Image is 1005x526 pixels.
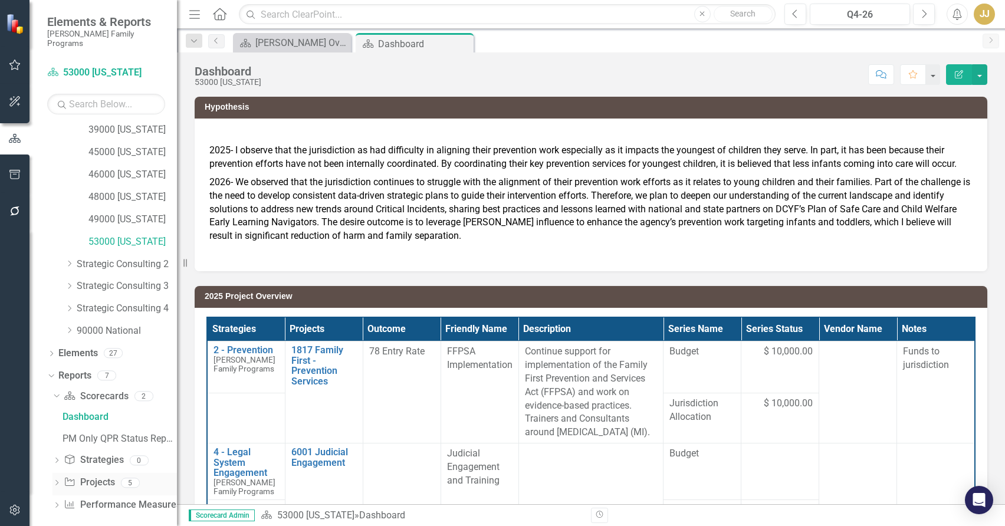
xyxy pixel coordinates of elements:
[77,258,177,271] a: Strategic Consulting 2
[378,37,471,51] div: Dashboard
[369,346,425,357] span: 78 Entry Rate
[214,355,275,373] span: [PERSON_NAME] Family Programs
[669,447,735,461] span: Budget
[88,213,177,226] a: 49000 [US_STATE]
[236,35,348,50] a: [PERSON_NAME] Overview
[77,280,177,293] a: Strategic Consulting 3
[207,341,285,393] td: Double-Click to Edit Right Click for Context Menu
[88,146,177,159] a: 45000 [US_STATE]
[741,341,819,393] td: Double-Click to Edit
[77,302,177,315] a: Strategic Consulting 4
[60,429,177,448] a: PM Only QPR Status Report
[209,173,973,243] p: 2026- We observed that the jurisdiction continues to struggle with the alignment of their prevent...
[60,407,177,426] a: Dashboard
[64,498,180,512] a: Performance Measures
[664,443,741,500] td: Double-Click to Edit
[205,292,981,301] h3: 2025 Project Overview
[277,509,354,521] a: 53000 [US_STATE]
[189,509,255,521] span: Scorecard Admin
[441,341,518,443] td: Double-Click to Edit
[261,509,582,522] div: »
[730,9,756,18] span: Search
[47,94,165,114] input: Search Below...
[741,393,819,443] td: Double-Click to Edit
[819,341,897,443] td: Double-Click to Edit
[88,168,177,182] a: 46000 [US_STATE]
[291,345,357,386] a: 1817 Family First - Prevention Services
[195,78,261,87] div: 53000 [US_STATE]
[6,13,27,34] img: ClearPoint Strategy
[518,341,663,443] td: Double-Click to Edit
[214,478,275,496] span: [PERSON_NAME] Family Programs
[63,412,177,422] div: Dashboard
[58,369,91,383] a: Reports
[214,345,279,356] a: 2 - Prevention
[359,509,405,521] div: Dashboard
[669,397,735,424] span: Jurisdiction Allocation
[97,370,116,380] div: 7
[764,397,813,410] span: $ 10,000.00
[47,29,165,48] small: [PERSON_NAME] Family Programs
[88,123,177,137] a: 39000 [US_STATE]
[134,391,153,401] div: 2
[239,4,776,25] input: Search ClearPoint...
[104,349,123,359] div: 27
[664,341,741,393] td: Double-Click to Edit
[897,341,975,443] td: Double-Click to Edit
[121,478,140,488] div: 5
[130,455,149,465] div: 0
[525,345,657,439] p: Continue support for implementation of the Family First Prevention and Services Act (FFPSA) and w...
[447,448,500,486] span: Judicial Engagement and Training
[64,390,128,403] a: Scorecards
[207,443,285,500] td: Double-Click to Edit Right Click for Context Menu
[64,476,114,489] a: Projects
[47,66,165,80] a: 53000 [US_STATE]
[47,15,165,29] span: Elements & Reports
[205,103,981,111] h3: Hypothesis
[764,345,813,359] span: $ 10,000.00
[965,486,993,514] div: Open Intercom Messenger
[291,447,357,468] a: 6001 Judicial Engagement
[741,443,819,500] td: Double-Click to Edit
[88,235,177,249] a: 53000 [US_STATE]
[214,447,279,478] a: 4 - Legal System Engagement
[64,453,123,467] a: Strategies
[664,393,741,443] td: Double-Click to Edit
[88,190,177,204] a: 48000 [US_STATE]
[77,324,177,338] a: 90000 National
[255,35,348,50] div: [PERSON_NAME] Overview
[903,345,968,372] p: Funds to jurisdiction
[669,345,735,359] span: Budget
[974,4,995,25] button: JJ
[447,346,513,370] span: FFPSA Implementation
[58,347,98,360] a: Elements
[714,6,773,22] button: Search
[814,8,906,22] div: Q4-26
[285,341,363,443] td: Double-Click to Edit Right Click for Context Menu
[810,4,910,25] button: Q4-26
[209,144,973,173] p: 2025- I observe that the jurisdiction as had difficulty in aligning their prevention work especia...
[363,341,441,443] td: Double-Click to Edit
[195,65,261,78] div: Dashboard
[63,433,177,444] div: PM Only QPR Status Report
